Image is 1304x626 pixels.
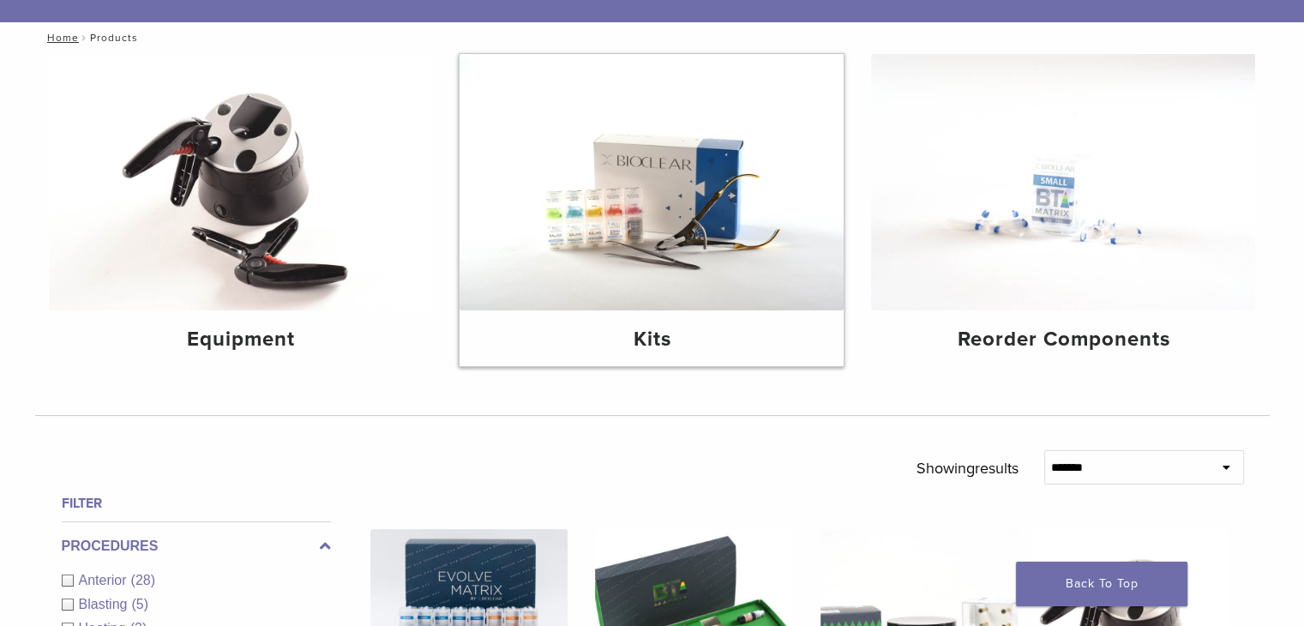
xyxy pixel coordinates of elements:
[79,33,90,42] span: /
[460,54,844,366] a: Kits
[871,54,1255,310] img: Reorder Components
[79,573,131,587] span: Anterior
[1016,562,1187,606] a: Back To Top
[916,450,1019,486] p: Showing results
[79,597,132,611] span: Blasting
[35,22,1270,53] nav: Products
[49,54,433,366] a: Equipment
[62,493,331,514] h4: Filter
[131,597,148,611] span: (5)
[871,54,1255,366] a: Reorder Components
[49,54,433,310] img: Equipment
[42,32,79,44] a: Home
[63,324,419,355] h4: Equipment
[473,324,830,355] h4: Kits
[885,324,1241,355] h4: Reorder Components
[131,573,155,587] span: (28)
[460,54,844,310] img: Kits
[62,536,331,557] label: Procedures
